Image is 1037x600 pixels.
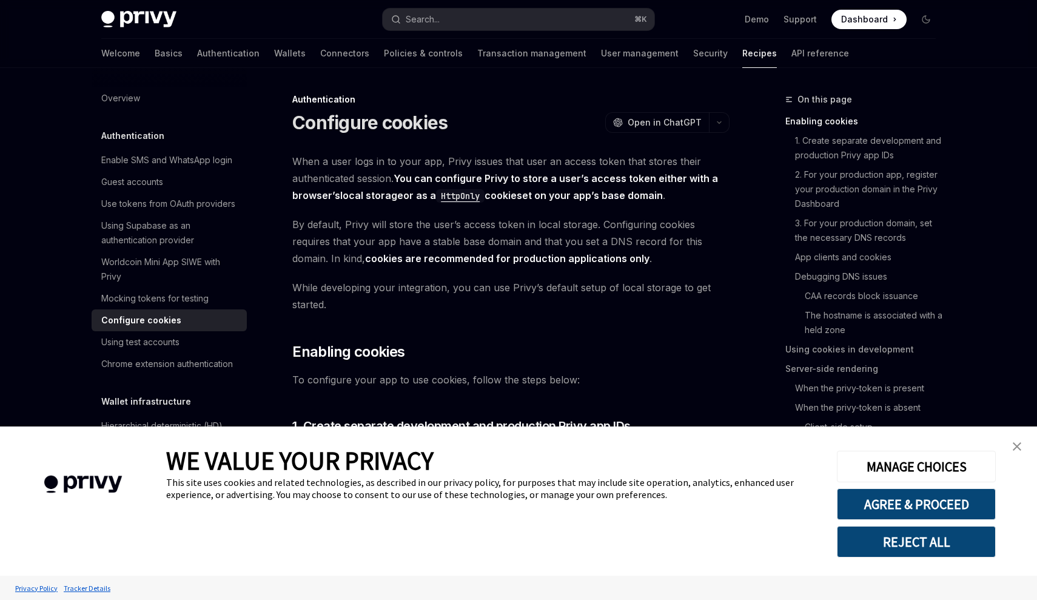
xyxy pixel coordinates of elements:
[92,215,247,251] a: Using Supabase as an authentication provider
[831,10,907,29] a: Dashboard
[92,415,247,451] a: Hierarchical deterministic (HD) wallets
[340,189,403,202] a: local storage
[292,371,730,388] span: To configure your app to use cookies, follow the steps below:
[406,12,440,27] div: Search...
[166,476,819,501] div: This site uses cookies and related technologies, as described in our privacy policy, for purposes...
[477,39,586,68] a: Transaction management
[785,306,945,340] a: The hostname is associated with a held zone
[166,445,434,476] span: WE VALUE YOUR PRIVACY
[92,87,247,109] a: Overview
[292,342,404,362] span: Enabling cookies
[92,251,247,288] a: Worldcoin Mini App SIWE with Privy
[791,39,849,68] a: API reference
[785,248,945,267] a: App clients and cookies
[292,112,448,133] h1: Configure cookies
[785,398,945,417] a: When the privy-token is absent
[101,218,240,248] div: Using Supabase as an authentication provider
[274,39,306,68] a: Wallets
[101,394,191,409] h5: Wallet infrastructure
[601,39,679,68] a: User management
[628,116,702,129] span: Open in ChatGPT
[365,252,649,265] strong: cookies are recommended for production applications only
[634,15,647,24] span: ⌘ K
[101,39,140,68] a: Welcome
[101,91,140,106] div: Overview
[384,39,463,68] a: Policies & controls
[292,279,730,313] span: While developing your integration, you can use Privy’s default setup of local storage to get star...
[92,353,247,375] a: Chrome extension authentication
[784,13,817,25] a: Support
[92,331,247,353] a: Using test accounts
[837,488,996,520] button: AGREE & PROCEED
[785,417,945,437] a: Client-side setup
[101,291,209,306] div: Mocking tokens for testing
[745,13,769,25] a: Demo
[837,451,996,482] button: MANAGE CHOICES
[605,112,709,133] button: Open in ChatGPT
[785,286,945,306] a: CAA records block issuance
[785,359,945,379] a: Server-side rendering
[92,171,247,193] a: Guest accounts
[92,309,247,331] a: Configure cookies
[383,8,654,30] button: Open search
[101,129,164,143] h5: Authentication
[101,153,232,167] div: Enable SMS and WhatsApp login
[320,39,369,68] a: Connectors
[1013,442,1021,451] img: close banner
[785,165,945,214] a: 2. For your production app, register your production domain in the Privy Dashboard
[785,214,945,248] a: 3. For your production domain, set the necessary DNS records
[841,13,888,25] span: Dashboard
[837,526,996,558] button: REJECT ALL
[916,10,936,29] button: Toggle dark mode
[742,39,777,68] a: Recipes
[18,458,148,511] img: company logo
[1005,434,1029,459] a: close banner
[292,172,718,202] strong: You can configure Privy to store a user’s access token either with a browser’s or as a set on you...
[92,193,247,215] a: Use tokens from OAuth providers
[785,112,945,131] a: Enabling cookies
[197,39,260,68] a: Authentication
[436,189,517,201] a: HttpOnlycookie
[61,578,113,599] a: Tracker Details
[797,92,852,107] span: On this page
[12,578,61,599] a: Privacy Policy
[101,313,181,328] div: Configure cookies
[693,39,728,68] a: Security
[92,149,247,171] a: Enable SMS and WhatsApp login
[436,189,485,203] code: HttpOnly
[101,357,233,371] div: Chrome extension authentication
[292,153,730,204] span: When a user logs in to your app, Privy issues that user an access token that stores their authent...
[101,175,163,189] div: Guest accounts
[785,267,945,286] a: Debugging DNS issues
[101,419,240,448] div: Hierarchical deterministic (HD) wallets
[292,93,730,106] div: Authentication
[101,255,240,284] div: Worldcoin Mini App SIWE with Privy
[101,11,176,28] img: dark logo
[292,216,730,267] span: By default, Privy will store the user’s access token in local storage. Configuring cookies requir...
[101,335,180,349] div: Using test accounts
[101,197,235,211] div: Use tokens from OAuth providers
[155,39,183,68] a: Basics
[785,131,945,165] a: 1. Create separate development and production Privy app IDs
[785,379,945,398] a: When the privy-token is present
[785,340,945,359] a: Using cookies in development
[292,417,631,434] span: 1. Create separate development and production Privy app IDs
[92,288,247,309] a: Mocking tokens for testing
